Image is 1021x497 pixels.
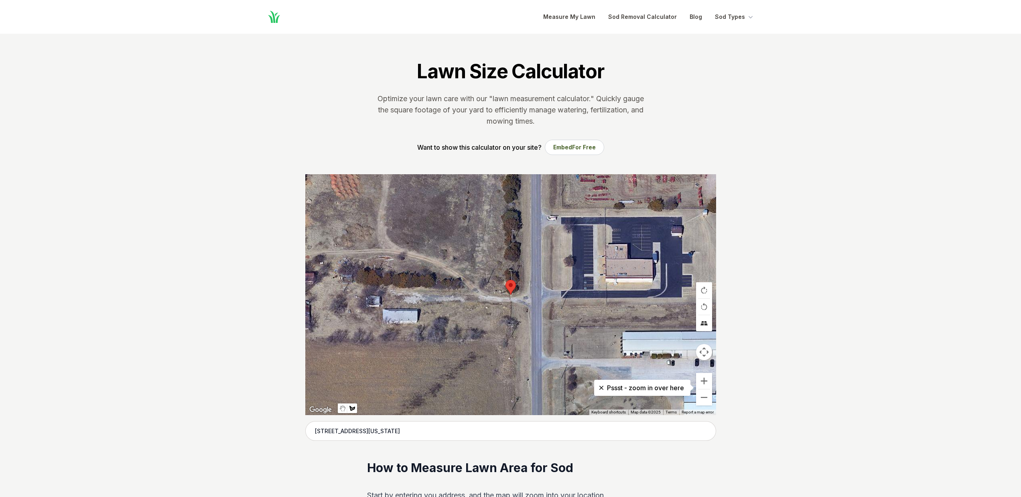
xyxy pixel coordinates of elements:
span: For Free [572,144,596,151]
button: Keyboard shortcuts [591,409,626,415]
img: Google [307,405,334,415]
a: Terms (opens in new tab) [666,410,677,414]
span: Map data ©2025 [631,410,661,414]
button: Tilt map [696,315,712,331]
h2: How to Measure Lawn Area for Sod [367,460,654,476]
a: Blog [690,12,702,22]
button: Stop drawing [338,403,347,413]
button: Zoom in [696,373,712,389]
button: Rotate map clockwise [696,282,712,298]
a: Sod Removal Calculator [608,12,677,22]
button: Zoom out [696,389,712,405]
p: Pssst - zoom in over here [601,383,684,393]
button: Map camera controls [696,344,712,360]
p: Optimize your lawn care with our "lawn measurement calculator." Quickly gauge the square footage ... [376,93,645,127]
a: Open this area in Google Maps (opens a new window) [307,405,334,415]
button: Sod Types [715,12,755,22]
a: Report a map error [682,410,714,414]
button: EmbedFor Free [545,140,604,155]
h1: Lawn Size Calculator [417,59,604,84]
button: Rotate map counterclockwise [696,299,712,315]
p: Want to show this calculator on your site? [417,143,542,152]
a: Measure My Lawn [543,12,595,22]
button: Draw a shape [347,403,357,413]
input: Enter your address to get started [305,421,716,441]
